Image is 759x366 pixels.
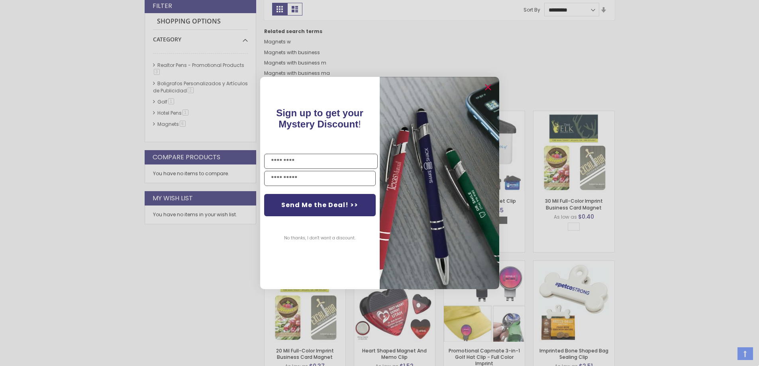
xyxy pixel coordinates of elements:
button: Close dialog [482,81,494,94]
button: No thanks, I don't want a discount. [280,228,359,248]
span: ! [276,108,363,129]
button: Send Me the Deal! >> [264,194,376,216]
span: Sign up to get your Mystery Discount [276,108,363,129]
img: pop-up-image [380,77,499,289]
